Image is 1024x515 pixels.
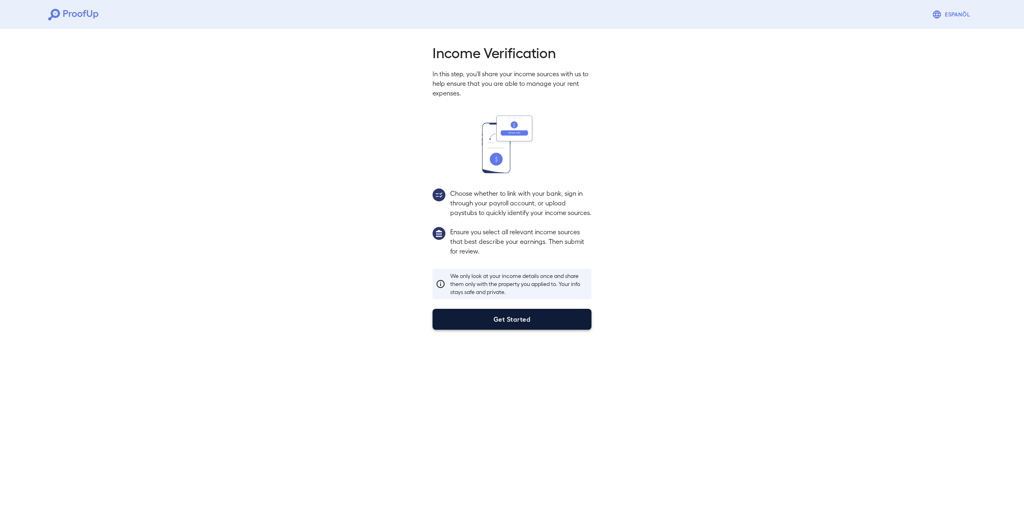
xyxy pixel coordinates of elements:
img: group2.svg [433,189,445,201]
button: Get Started [433,309,591,330]
h2: Income Verification [433,43,591,61]
p: We only look at your income details once and share them only with the property you applied to. Yo... [450,272,588,296]
p: In this step, you'll share your income sources with us to help ensure that you are able to manage... [433,69,591,98]
button: Espanõl [929,6,976,22]
p: Ensure you select all relevant income sources that best describe your earnings. Then submit for r... [450,227,591,256]
img: group1.svg [433,227,445,240]
p: Choose whether to link with your bank, sign in through your payroll account, or upload paystubs t... [450,189,591,217]
img: transfer_money.svg [482,116,542,173]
